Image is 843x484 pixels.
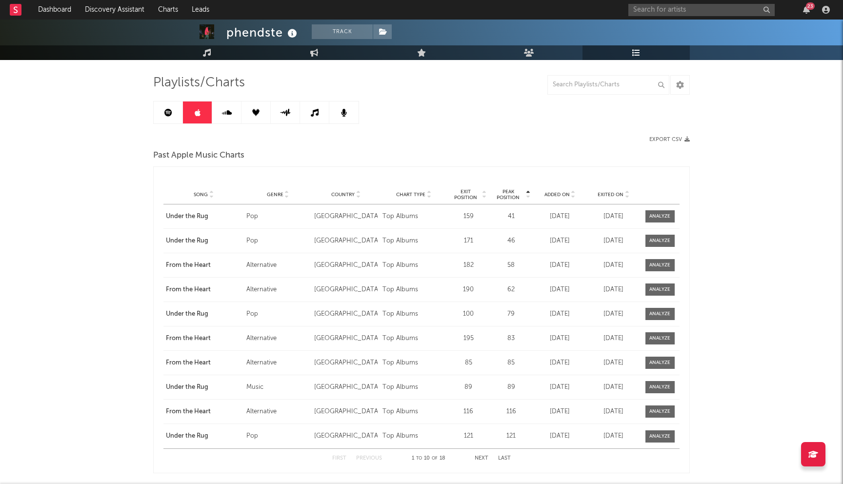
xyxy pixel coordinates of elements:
a: From the Heart [166,261,241,270]
div: 85 [492,358,531,368]
a: Under the Rug [166,431,241,441]
button: Export CSV [649,137,690,142]
button: Next [475,456,488,461]
div: Alternative [246,285,309,295]
div: [DATE] [536,334,584,343]
span: to [416,456,422,461]
span: of [432,456,438,461]
div: 121 [492,431,531,441]
div: 190 [450,285,487,295]
div: Top Albums [382,334,445,343]
div: 89 [450,383,487,392]
div: 100 [450,309,487,319]
div: Top Albums [382,358,445,368]
div: [GEOGRAPHIC_DATA] [314,334,377,343]
div: [GEOGRAPHIC_DATA] [314,383,377,392]
div: 46 [492,236,531,246]
div: [DATE] [536,431,584,441]
div: [DATE] [589,431,638,441]
div: Pop [246,236,309,246]
input: Search Playlists/Charts [547,75,669,95]
div: [DATE] [589,261,638,270]
div: Top Albums [382,309,445,319]
div: [GEOGRAPHIC_DATA] [314,212,377,222]
div: [DATE] [536,358,584,368]
span: Playlists/Charts [153,77,245,89]
div: 58 [492,261,531,270]
div: Top Albums [382,383,445,392]
a: From the Heart [166,285,241,295]
button: Previous [356,456,382,461]
a: Under the Rug [166,212,241,222]
a: Under the Rug [166,383,241,392]
div: [DATE] [589,212,638,222]
div: 23 [806,2,815,10]
div: Pop [246,431,309,441]
div: [DATE] [536,407,584,417]
div: [DATE] [589,383,638,392]
div: 62 [492,285,531,295]
span: Chart Type [396,192,425,198]
button: Last [498,456,511,461]
a: Under the Rug [166,236,241,246]
div: [GEOGRAPHIC_DATA] [314,285,377,295]
div: Pop [246,309,309,319]
div: Alternative [246,334,309,343]
div: [GEOGRAPHIC_DATA] [314,309,377,319]
input: Search for artists [628,4,775,16]
div: [DATE] [536,261,584,270]
span: Peak Position [492,189,525,201]
div: 159 [450,212,487,222]
div: Pop [246,212,309,222]
a: From the Heart [166,407,241,417]
div: 171 [450,236,487,246]
span: Exit Position [450,189,481,201]
div: Music [246,383,309,392]
div: [DATE] [589,236,638,246]
div: 116 [450,407,487,417]
span: Genre [267,192,283,198]
button: 23 [803,6,810,14]
div: 41 [492,212,531,222]
span: Added On [544,192,570,198]
div: Alternative [246,261,309,270]
div: 89 [492,383,531,392]
div: 85 [450,358,487,368]
div: 195 [450,334,487,343]
div: From the Heart [166,334,241,343]
div: [GEOGRAPHIC_DATA] [314,236,377,246]
div: 1 10 18 [401,453,455,464]
div: [DATE] [536,285,584,295]
div: Top Albums [382,285,445,295]
a: Under the Rug [166,309,241,319]
div: [DATE] [589,358,638,368]
div: [DATE] [589,309,638,319]
div: 83 [492,334,531,343]
div: [DATE] [536,212,584,222]
button: Track [312,24,373,39]
div: Top Albums [382,407,445,417]
div: [DATE] [589,334,638,343]
span: Exited On [598,192,623,198]
div: Alternative [246,358,309,368]
a: From the Heart [166,358,241,368]
div: [GEOGRAPHIC_DATA] [314,407,377,417]
div: 182 [450,261,487,270]
div: [GEOGRAPHIC_DATA] [314,358,377,368]
div: [DATE] [589,407,638,417]
div: [DATE] [536,383,584,392]
div: 79 [492,309,531,319]
div: [DATE] [589,285,638,295]
div: [GEOGRAPHIC_DATA] [314,261,377,270]
div: Alternative [246,407,309,417]
div: Top Albums [382,236,445,246]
